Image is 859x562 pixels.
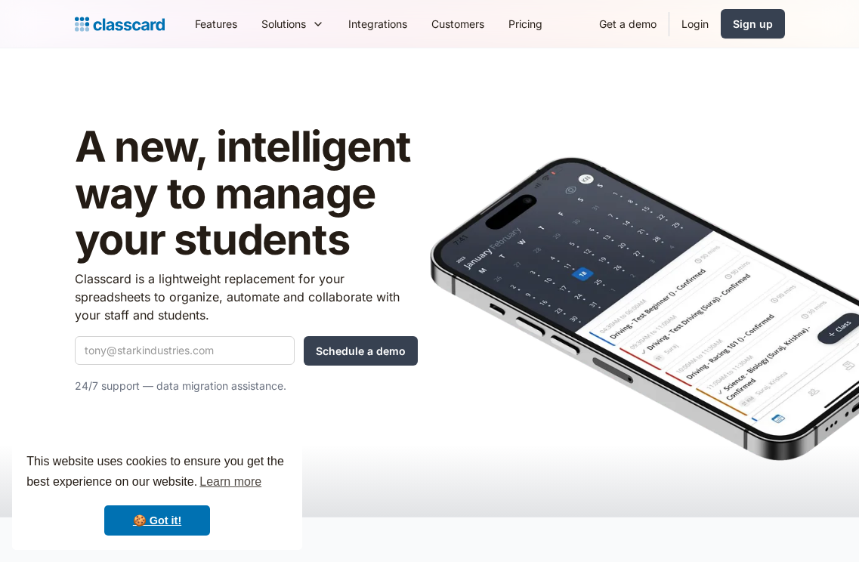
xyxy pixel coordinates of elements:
[26,452,288,493] span: This website uses cookies to ensure you get the best experience on our website.
[669,7,721,41] a: Login
[249,7,336,41] div: Solutions
[336,7,419,41] a: Integrations
[104,505,210,536] a: dismiss cookie message
[75,336,418,366] form: Quick Demo Form
[496,7,555,41] a: Pricing
[261,16,306,32] div: Solutions
[75,377,418,395] p: 24/7 support — data migration assistance.
[721,9,785,39] a: Sign up
[733,16,773,32] div: Sign up
[75,124,418,264] h1: A new, intelligent way to manage your students
[587,7,669,41] a: Get a demo
[197,471,264,493] a: learn more about cookies
[12,438,302,550] div: cookieconsent
[183,7,249,41] a: Features
[75,14,165,35] a: Logo
[75,336,295,365] input: tony@starkindustries.com
[75,270,418,324] p: Classcard is a lightweight replacement for your spreadsheets to organize, automate and collaborat...
[419,7,496,41] a: Customers
[304,336,418,366] input: Schedule a demo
